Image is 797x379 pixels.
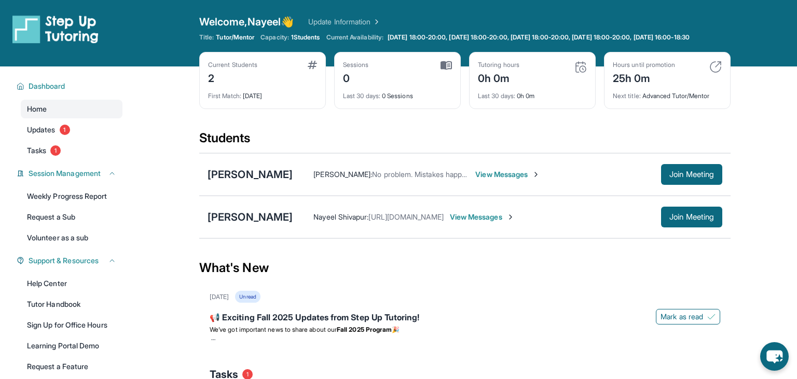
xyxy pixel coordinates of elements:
[370,17,381,27] img: Chevron Right
[386,33,692,42] a: [DATE] 18:00-20:00, [DATE] 18:00-20:00, [DATE] 18:00-20:00, [DATE] 18:00-20:00, [DATE] 16:00-18:30
[210,293,229,301] div: [DATE]
[313,212,368,221] span: Nayeel Shivapur :
[343,69,369,86] div: 0
[313,170,372,179] span: [PERSON_NAME] :
[27,125,56,135] span: Updates
[707,313,716,321] img: Mark as read
[21,141,122,160] a: Tasks1
[21,228,122,247] a: Volunteer as a sub
[60,125,70,135] span: 1
[532,170,540,179] img: Chevron-Right
[199,33,214,42] span: Title:
[613,69,675,86] div: 25h 0m
[208,61,257,69] div: Current Students
[291,33,320,42] span: 1 Students
[21,274,122,293] a: Help Center
[208,167,293,182] div: [PERSON_NAME]
[27,145,46,156] span: Tasks
[709,61,722,73] img: card
[337,326,392,333] strong: Fall 2025 Program
[450,212,515,222] span: View Messages
[308,17,381,27] a: Update Information
[478,69,519,86] div: 0h 0m
[613,61,675,69] div: Hours until promotion
[21,357,122,376] a: Request a Feature
[21,316,122,334] a: Sign Up for Office Hours
[208,92,241,100] span: First Match :
[199,130,731,153] div: Students
[343,92,380,100] span: Last 30 days :
[308,61,317,69] img: card
[24,255,116,266] button: Support & Resources
[216,33,254,42] span: Tutor/Mentor
[392,326,400,333] span: 🎉
[343,61,369,69] div: Sessions
[199,15,294,29] span: Welcome, Nayeel 👋
[372,170,472,179] span: No problem. Mistakes happen.
[21,187,122,206] a: Weekly Progress Report
[21,336,122,355] a: Learning Portal Demo
[21,100,122,118] a: Home
[656,309,720,324] button: Mark as read
[441,61,452,70] img: card
[21,208,122,226] a: Request a Sub
[326,33,383,42] span: Current Availability:
[388,33,690,42] span: [DATE] 18:00-20:00, [DATE] 18:00-20:00, [DATE] 18:00-20:00, [DATE] 18:00-20:00, [DATE] 16:00-18:30
[199,245,731,291] div: What's New
[29,168,101,179] span: Session Management
[478,86,587,100] div: 0h 0m
[27,104,47,114] span: Home
[475,169,540,180] span: View Messages
[661,207,722,227] button: Join Meeting
[235,291,260,303] div: Unread
[29,255,99,266] span: Support & Resources
[506,213,515,221] img: Chevron-Right
[208,86,317,100] div: [DATE]
[208,69,257,86] div: 2
[21,295,122,314] a: Tutor Handbook
[661,164,722,185] button: Join Meeting
[260,33,289,42] span: Capacity:
[24,168,116,179] button: Session Management
[210,311,720,326] div: 📢 Exciting Fall 2025 Updates from Step Up Tutoring!
[29,81,65,91] span: Dashboard
[21,120,122,139] a: Updates1
[208,210,293,224] div: [PERSON_NAME]
[12,15,99,44] img: logo
[210,326,337,333] span: We’ve got important news to share about our
[661,312,703,322] span: Mark as read
[613,92,641,100] span: Next title :
[613,86,722,100] div: Advanced Tutor/Mentor
[24,81,116,91] button: Dashboard
[478,61,519,69] div: Tutoring hours
[669,171,714,178] span: Join Meeting
[368,212,443,221] span: [URL][DOMAIN_NAME]
[669,214,714,220] span: Join Meeting
[50,145,61,156] span: 1
[343,86,452,100] div: 0 Sessions
[478,92,515,100] span: Last 30 days :
[760,342,789,371] button: chat-button
[574,61,587,73] img: card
